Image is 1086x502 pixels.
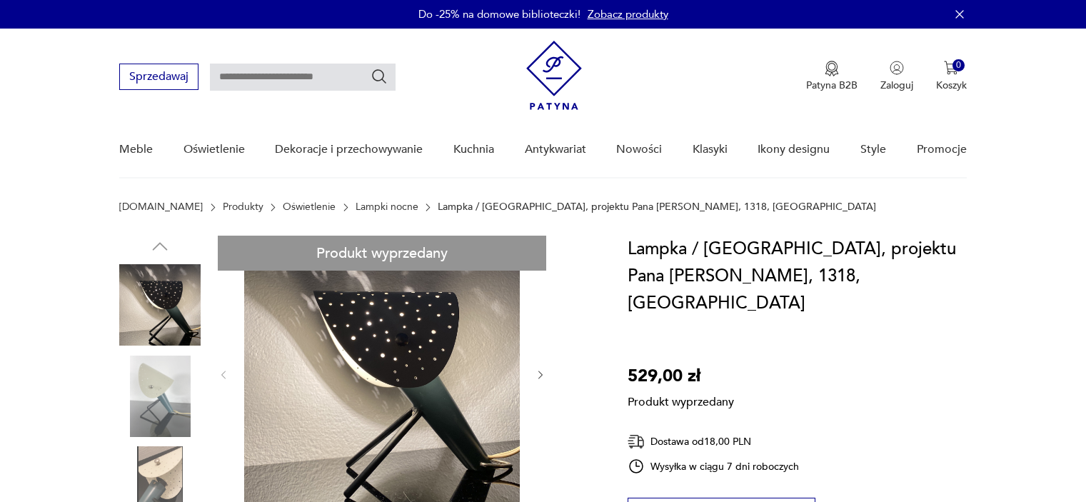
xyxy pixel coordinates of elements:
[628,433,799,451] div: Dostawa od 18,00 PLN
[119,64,198,90] button: Sprzedawaj
[936,61,967,92] button: 0Koszyk
[371,68,388,85] button: Szukaj
[628,236,967,317] h1: Lampka / [GEOGRAPHIC_DATA], projektu Pana [PERSON_NAME], 1318, [GEOGRAPHIC_DATA]
[806,79,858,92] p: Patyna B2B
[693,122,728,177] a: Klasyki
[936,79,967,92] p: Koszyk
[880,79,913,92] p: Zaloguj
[525,122,586,177] a: Antykwariat
[628,458,799,475] div: Wysyłka w ciągu 7 dni roboczych
[806,61,858,92] button: Patyna B2B
[453,122,494,177] a: Kuchnia
[119,122,153,177] a: Meble
[418,7,580,21] p: Do -25% na domowe biblioteczki!
[917,122,967,177] a: Promocje
[356,201,418,213] a: Lampki nocne
[119,73,198,83] a: Sprzedawaj
[806,61,858,92] a: Ikona medaluPatyna B2B
[758,122,830,177] a: Ikony designu
[438,201,876,213] p: Lampka / [GEOGRAPHIC_DATA], projektu Pana [PERSON_NAME], 1318, [GEOGRAPHIC_DATA]
[944,61,958,75] img: Ikona koszyka
[628,390,734,410] p: Produkt wyprzedany
[860,122,886,177] a: Style
[283,201,336,213] a: Oświetlenie
[275,122,423,177] a: Dekoracje i przechowywanie
[526,41,582,110] img: Patyna - sklep z meblami i dekoracjami vintage
[952,59,965,71] div: 0
[616,122,662,177] a: Nowości
[223,201,263,213] a: Produkty
[890,61,904,75] img: Ikonka użytkownika
[588,7,668,21] a: Zobacz produkty
[880,61,913,92] button: Zaloguj
[628,363,734,390] p: 529,00 zł
[825,61,839,76] img: Ikona medalu
[183,122,245,177] a: Oświetlenie
[628,433,645,451] img: Ikona dostawy
[119,201,203,213] a: [DOMAIN_NAME]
